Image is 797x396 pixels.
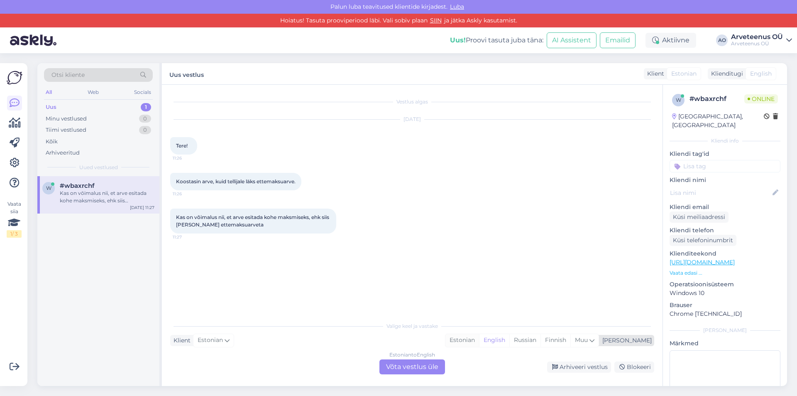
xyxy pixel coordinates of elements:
[708,69,743,78] div: Klienditugi
[46,138,58,146] div: Kõik
[389,351,435,359] div: Estonian to English
[60,189,154,204] div: Kas on võimalus nii, et arve esitada kohe maksmiseks, ehk siis [PERSON_NAME] ettemaksuarveta
[169,68,204,79] label: Uus vestlus
[176,143,188,149] span: Tere!
[46,115,87,123] div: Minu vestlused
[731,34,792,47] a: Arveteenus OÜArveteenus OÜ
[198,336,223,345] span: Estonian
[132,87,153,98] div: Socials
[670,150,780,158] p: Kliendi tag'id
[7,230,22,238] div: 1 / 3
[450,36,466,44] b: Uus!
[51,71,85,79] span: Otsi kliente
[173,234,204,240] span: 11:27
[744,94,778,103] span: Online
[46,149,80,157] div: Arhiveeritud
[445,334,479,347] div: Estonian
[44,87,54,98] div: All
[540,334,570,347] div: Finnish
[670,289,780,298] p: Windows 10
[670,310,780,318] p: Chrome [TECHNICAL_ID]
[170,98,654,106] div: Vestlus algas
[547,32,597,48] button: AI Assistent
[46,103,56,111] div: Uus
[670,339,780,348] p: Märkmed
[670,258,735,266] a: [URL][DOMAIN_NAME]
[670,235,736,246] div: Küsi telefoninumbrit
[379,359,445,374] div: Võta vestlus üle
[509,334,540,347] div: Russian
[79,164,118,171] span: Uued vestlused
[176,178,296,184] span: Koostasin arve, kuid tellijale läks ettemaksuarve.
[428,17,444,24] a: SIIN
[670,160,780,172] input: Lisa tag
[547,362,611,373] div: Arhiveeri vestlus
[672,112,764,130] div: [GEOGRAPHIC_DATA], [GEOGRAPHIC_DATA]
[170,336,191,345] div: Klient
[173,155,204,161] span: 11:26
[670,226,780,235] p: Kliendi telefon
[139,115,151,123] div: 0
[716,34,728,46] div: AO
[7,200,22,238] div: Vaata siia
[60,182,95,189] span: #wbaxrchf
[670,249,780,258] p: Klienditeekond
[689,94,744,104] div: # wbaxrchf
[170,116,654,123] div: [DATE]
[173,191,204,197] span: 11:26
[614,362,654,373] div: Blokeeri
[731,40,783,47] div: Arveteenus OÜ
[46,185,51,191] span: w
[141,103,151,111] div: 1
[750,69,772,78] span: English
[176,214,330,228] span: Kas on võimalus nii, et arve esitada kohe maksmiseks, ehk siis [PERSON_NAME] ettemaksuarveta
[670,176,780,184] p: Kliendi nimi
[670,269,780,277] p: Vaata edasi ...
[599,336,652,345] div: [PERSON_NAME]
[671,69,697,78] span: Estonian
[645,33,696,48] div: Aktiivne
[670,327,780,334] div: [PERSON_NAME]
[670,188,771,197] input: Lisa nimi
[670,280,780,289] p: Operatsioonisüsteem
[479,334,509,347] div: English
[670,301,780,310] p: Brauser
[130,204,154,211] div: [DATE] 11:27
[46,126,86,134] div: Tiimi vestlused
[139,126,151,134] div: 0
[600,32,636,48] button: Emailid
[644,69,664,78] div: Klient
[86,87,100,98] div: Web
[731,34,783,40] div: Arveteenus OÜ
[7,70,22,86] img: Askly Logo
[670,212,729,223] div: Küsi meiliaadressi
[670,137,780,145] div: Kliendi info
[575,336,588,344] span: Muu
[450,35,543,45] div: Proovi tasuta juba täna:
[447,3,467,10] span: Luba
[170,322,654,330] div: Valige keel ja vastake
[670,203,780,212] p: Kliendi email
[676,97,681,103] span: w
